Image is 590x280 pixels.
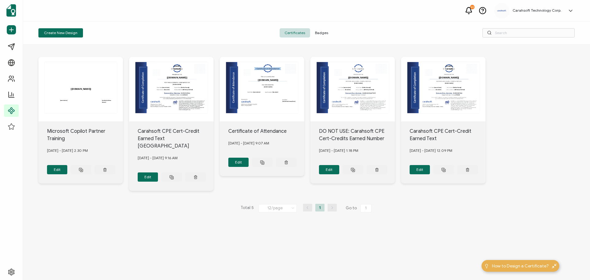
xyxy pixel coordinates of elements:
div: [DATE] - [DATE] 2.30 PM [47,142,123,159]
img: minimize-icon.svg [552,264,557,268]
span: Total 5 [241,204,254,212]
button: Create New Design [38,28,83,37]
button: Edit [410,165,430,174]
div: [DATE] - [DATE] 1.18 PM [319,142,395,159]
div: Carahsoft CPE Cert-Credit Earned Text [410,128,486,142]
div: [DATE] - [DATE] 12.09 PM [410,142,486,159]
span: Certificates [280,28,310,37]
div: 31 [470,5,474,9]
h5: Carahsoft Technology Corp. [513,8,561,13]
span: Go to [346,204,373,212]
div: [DATE] - [DATE] 9.16 AM [138,150,214,166]
div: [DATE] - [DATE] 9.07 AM [228,135,305,152]
button: Edit [138,172,158,182]
button: Edit [319,165,340,174]
input: Select [258,204,297,212]
input: Search [482,28,575,37]
button: Edit [228,158,249,167]
span: Badges [310,28,333,37]
div: Carahsoft CPE Cert-Credit Earned Text [GEOGRAPHIC_DATA] [138,128,214,150]
div: Certificate of Attendance [228,128,305,135]
img: sertifier-logomark-colored.svg [6,4,16,17]
div: Microsoft Copilot Partner Training [47,128,123,142]
button: Edit [47,165,68,174]
div: DO NOT USE: Carahsoft CPE Cert-Credits Earned Number [319,128,395,142]
img: a9ee5910-6a38-4b3f-8289-cffb42fa798b.svg [497,10,506,12]
li: 1 [315,204,324,211]
iframe: Chat Widget [559,250,590,280]
span: How to Design a Certificate? [492,263,549,269]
